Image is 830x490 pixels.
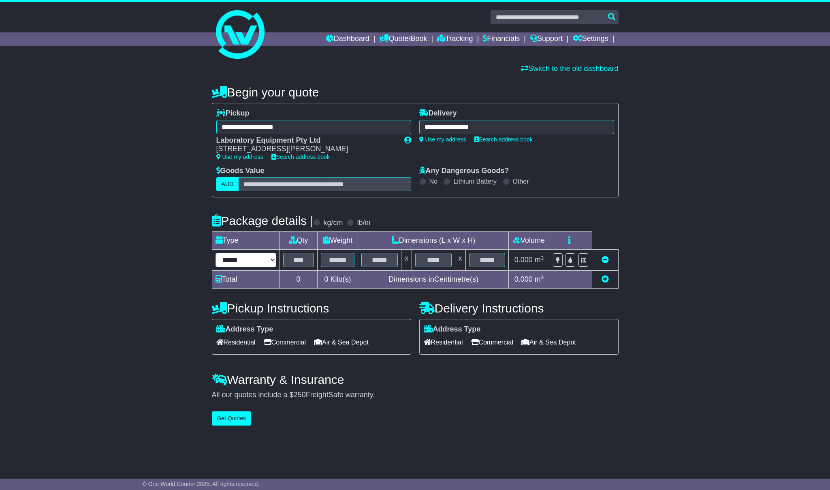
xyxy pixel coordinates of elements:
[216,167,265,175] label: Goods Value
[358,232,509,250] td: Dimensions (L x W x H)
[530,32,563,46] a: Support
[323,218,343,227] label: kg/cm
[379,32,427,46] a: Quote/Book
[326,32,369,46] a: Dashboard
[483,32,520,46] a: Financials
[514,275,533,283] span: 0.000
[424,336,463,349] span: Residential
[602,275,609,283] a: Add new item
[437,32,473,46] a: Tracking
[212,373,619,386] h4: Warranty & Insurance
[317,232,358,250] td: Weight
[317,271,358,289] td: Kilo(s)
[212,411,252,426] button: Get Quotes
[216,154,263,160] a: Use my address
[143,481,260,487] span: © One World Courier 2025. All rights reserved.
[573,32,608,46] a: Settings
[521,64,618,73] a: Switch to the old dashboard
[419,167,509,175] label: Any Dangerous Goods?
[216,177,239,191] label: AUD
[264,336,306,349] span: Commercial
[541,274,544,280] sup: 3
[216,136,396,145] div: Laboratory Equipment Pty Ltd
[424,325,481,334] label: Address Type
[324,275,328,283] span: 0
[509,232,549,250] td: Volume
[314,336,369,349] span: Air & Sea Depot
[602,256,609,264] a: Remove this item
[471,336,513,349] span: Commercial
[212,232,280,250] td: Type
[212,302,411,315] h4: Pickup Instructions
[216,145,396,154] div: [STREET_ADDRESS][PERSON_NAME]
[453,178,497,185] label: Lithium Battery
[357,218,370,227] label: lb/in
[429,178,437,185] label: No
[513,178,529,185] label: Other
[541,255,544,261] sup: 3
[212,391,619,400] div: All our quotes include a $ FreightSafe warranty.
[474,136,533,143] a: Search address book
[358,271,509,289] td: Dimensions in Centimetre(s)
[514,256,533,264] span: 0.000
[419,109,457,118] label: Delivery
[271,154,330,160] a: Search address book
[216,325,273,334] label: Address Type
[535,256,544,264] span: m
[216,336,256,349] span: Residential
[455,250,465,271] td: x
[401,250,412,271] td: x
[294,391,306,399] span: 250
[280,271,317,289] td: 0
[212,271,280,289] td: Total
[419,302,619,315] h4: Delivery Instructions
[280,232,317,250] td: Qty
[216,109,250,118] label: Pickup
[535,275,544,283] span: m
[212,86,619,99] h4: Begin your quote
[419,136,466,143] a: Use my address
[521,336,576,349] span: Air & Sea Depot
[212,214,314,227] h4: Package details |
